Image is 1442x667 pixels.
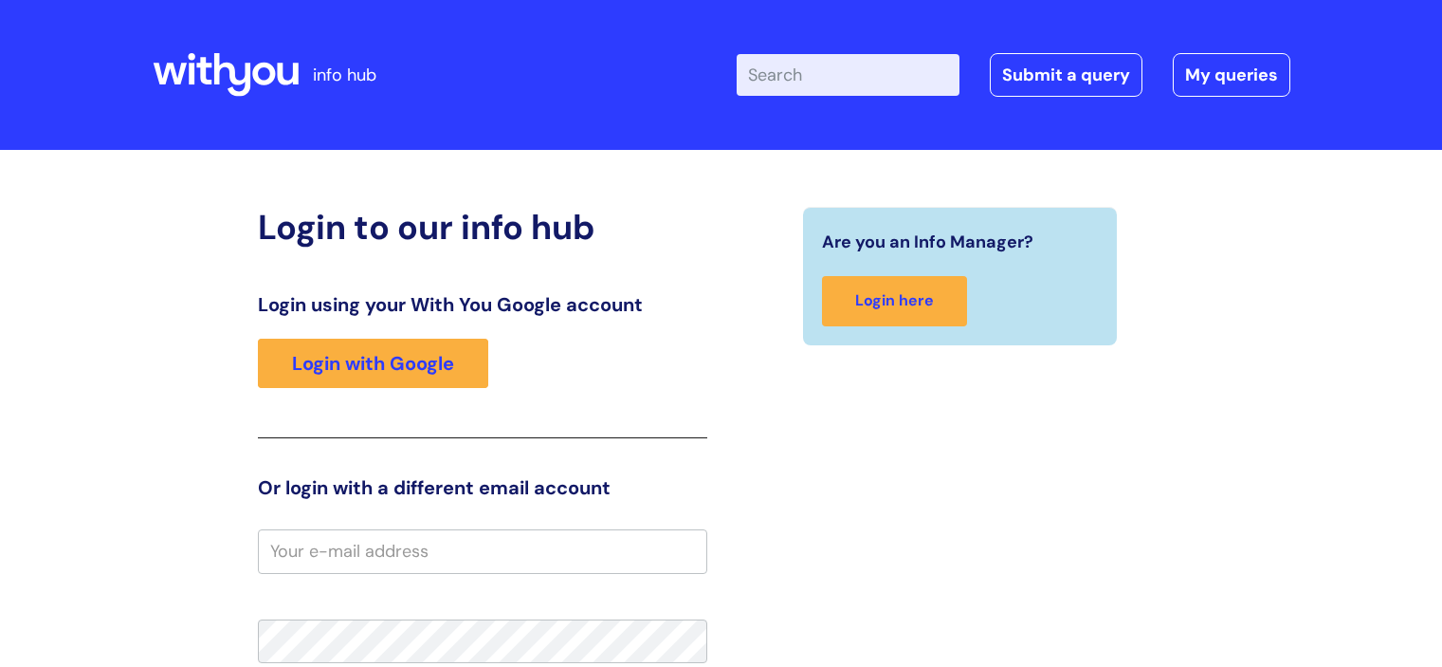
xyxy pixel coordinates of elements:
[990,53,1142,97] a: Submit a query
[258,339,488,388] a: Login with Google
[1173,53,1290,97] a: My queries
[822,276,967,326] a: Login here
[258,207,707,248] h2: Login to our info hub
[313,60,376,90] p: info hub
[258,476,707,499] h3: Or login with a different email account
[258,293,707,316] h3: Login using your With You Google account
[258,529,707,573] input: Your e-mail address
[822,227,1033,257] span: Are you an Info Manager?
[737,54,959,96] input: Search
